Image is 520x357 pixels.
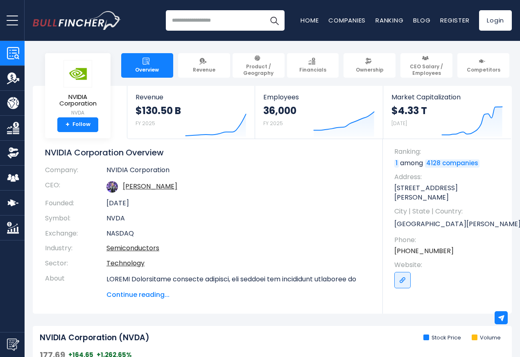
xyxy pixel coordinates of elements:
[135,67,159,73] span: Overview
[233,53,285,78] a: Product / Geography
[457,53,509,78] a: Competitors
[472,335,501,341] li: Volume
[328,16,366,25] a: Companies
[425,159,479,168] a: 4128 companies
[344,53,396,78] a: Ownership
[413,16,430,25] a: Blog
[45,256,106,271] th: Sector:
[394,159,399,168] a: 1
[467,67,500,73] span: Competitors
[106,196,371,211] td: [DATE]
[45,226,106,241] th: Exchange:
[57,117,98,132] a: +Follow
[287,53,339,78] a: Financials
[136,120,155,127] small: FY 2025
[7,147,19,159] img: Ownership
[106,166,371,178] td: NVIDIA Corporation
[356,67,384,73] span: Ownership
[45,271,106,300] th: About
[394,207,504,216] span: City | State | Country:
[423,335,461,341] li: Stock Price
[263,120,283,127] small: FY 2025
[33,11,121,30] a: Go to homepage
[127,86,255,139] a: Revenue $130.50 B FY 2025
[45,166,106,178] th: Company:
[394,272,411,288] a: Go to link
[236,63,281,76] span: Product / Geography
[255,86,382,139] a: Employees 36,000 FY 2025
[136,93,246,101] span: Revenue
[51,60,104,117] a: NVIDIA Corporation NVDA
[263,93,374,101] span: Employees
[263,104,296,117] strong: 36,000
[106,243,159,253] a: Semiconductors
[383,86,511,139] a: Market Capitalization $4.33 T [DATE]
[106,290,371,300] span: Continue reading...
[178,53,230,78] a: Revenue
[301,16,319,25] a: Home
[45,241,106,256] th: Industry:
[394,247,454,256] a: [PHONE_NUMBER]
[136,104,181,117] strong: $130.50 B
[394,260,504,269] span: Website:
[121,53,173,78] a: Overview
[106,181,118,193] img: jensen-huang.jpg
[52,94,104,107] span: NVIDIA Corporation
[45,147,371,158] h1: NVIDIA Corporation Overview
[375,16,403,25] a: Ranking
[66,121,70,128] strong: +
[123,182,177,191] a: ceo
[391,104,427,117] strong: $4.33 T
[193,67,215,73] span: Revenue
[391,93,503,101] span: Market Capitalization
[394,184,504,202] p: [STREET_ADDRESS][PERSON_NAME]
[394,147,504,156] span: Ranking:
[404,63,449,76] span: CEO Salary / Employees
[40,333,149,343] h2: NVIDIA Corporation (NVDA)
[45,196,106,211] th: Founded:
[391,120,407,127] small: [DATE]
[106,226,371,241] td: NASDAQ
[33,11,121,30] img: Bullfincher logo
[394,236,504,245] span: Phone:
[264,10,285,31] button: Search
[394,159,504,168] p: among
[299,67,326,73] span: Financials
[400,53,452,78] a: CEO Salary / Employees
[45,211,106,226] th: Symbol:
[52,109,104,117] small: NVDA
[394,218,504,231] p: [GEOGRAPHIC_DATA][PERSON_NAME] | [GEOGRAPHIC_DATA] | US
[45,178,106,196] th: CEO:
[106,211,371,226] td: NVDA
[479,10,512,31] a: Login
[394,173,504,182] span: Address:
[106,258,145,268] a: Technology
[440,16,469,25] a: Register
